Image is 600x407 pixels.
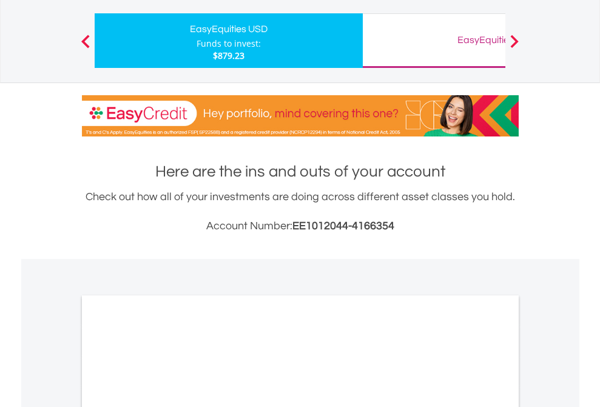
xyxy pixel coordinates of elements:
[213,50,244,61] span: $879.23
[82,189,519,235] div: Check out how all of your investments are doing across different asset classes you hold.
[197,38,261,50] div: Funds to invest:
[82,95,519,136] img: EasyCredit Promotion Banner
[73,41,98,53] button: Previous
[292,220,394,232] span: EE1012044-4166354
[82,161,519,183] h1: Here are the ins and outs of your account
[82,218,519,235] h3: Account Number:
[502,41,527,53] button: Next
[102,21,356,38] div: EasyEquities USD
